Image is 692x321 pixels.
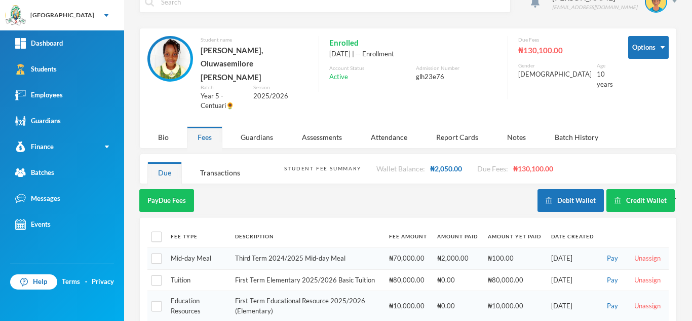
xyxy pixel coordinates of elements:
[230,269,384,291] td: First Term Elementary 2025/2026 Basic Tuition
[546,269,599,291] td: [DATE]
[6,6,26,26] img: logo
[201,84,246,91] div: Batch
[604,275,621,286] button: Pay
[15,141,54,152] div: Finance
[426,126,489,148] div: Report Cards
[329,36,359,49] span: Enrolled
[15,193,60,204] div: Messages
[631,275,664,286] button: Unassign
[631,301,664,312] button: Unassign
[329,49,497,59] div: [DATE] | -- Enrollment
[10,274,57,290] a: Help
[552,4,637,11] div: [EMAIL_ADDRESS][DOMAIN_NAME]
[201,44,309,84] div: [PERSON_NAME], Oluwasemilore [PERSON_NAME]
[537,189,604,212] button: Debit Wallet
[416,64,497,72] div: Admission Number
[606,189,675,212] button: Credit Wallet
[604,253,621,264] button: Pay
[604,301,621,312] button: Pay
[15,38,63,49] div: Dashboard
[92,277,114,287] a: Privacy
[253,84,308,91] div: Session
[384,225,432,248] th: Fee Amount
[230,225,384,248] th: Description
[384,248,432,270] td: ₦70,000.00
[291,126,353,148] div: Assessments
[432,248,483,270] td: ₦2,000.00
[230,126,284,148] div: Guardians
[597,62,613,69] div: Age
[416,72,497,82] div: glh23e76
[329,72,348,82] span: Active
[284,165,361,172] div: Student Fee Summary
[62,277,80,287] a: Terms
[477,164,508,173] span: Due Fees:
[187,126,222,148] div: Fees
[483,269,546,291] td: ₦80,000.00
[518,62,592,69] div: Gender
[147,126,179,148] div: Bio
[432,225,483,248] th: Amount Paid
[253,91,308,101] div: 2025/2026
[201,91,246,111] div: Year 5 - Centuari🌻
[496,126,536,148] div: Notes
[376,164,425,173] span: Wallet Balance:
[166,225,230,248] th: Fee Type
[518,36,613,44] div: Due Fees
[360,126,418,148] div: Attendance
[147,162,182,184] div: Due
[384,269,432,291] td: ₦80,000.00
[189,162,251,184] div: Transactions
[518,44,613,57] div: ₦130,100.00
[15,167,54,178] div: Batches
[166,248,230,270] td: Mid-day Meal
[430,164,462,173] span: ₦2,050.00
[483,225,546,248] th: Amount Yet Paid
[150,39,190,79] img: STUDENT
[15,219,51,230] div: Events
[329,64,411,72] div: Account Status
[513,164,553,173] span: ₦130,100.00
[483,248,546,270] td: ₦100.00
[201,36,309,44] div: Student name
[15,64,57,75] div: Students
[537,189,677,212] div: `
[628,36,669,59] button: Options
[15,116,61,126] div: Guardians
[30,11,94,20] div: [GEOGRAPHIC_DATA]
[518,69,592,80] div: [DEMOGRAPHIC_DATA]
[546,248,599,270] td: [DATE]
[432,269,483,291] td: ₦0.00
[631,253,664,264] button: Unassign
[546,225,599,248] th: Date Created
[230,248,384,270] td: Third Term 2024/2025 Mid-day Meal
[15,90,63,100] div: Employees
[166,269,230,291] td: Tuition
[597,69,613,89] div: 10 years
[85,277,87,287] div: ·
[544,126,609,148] div: Batch History
[139,189,194,212] button: PayDue Fees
